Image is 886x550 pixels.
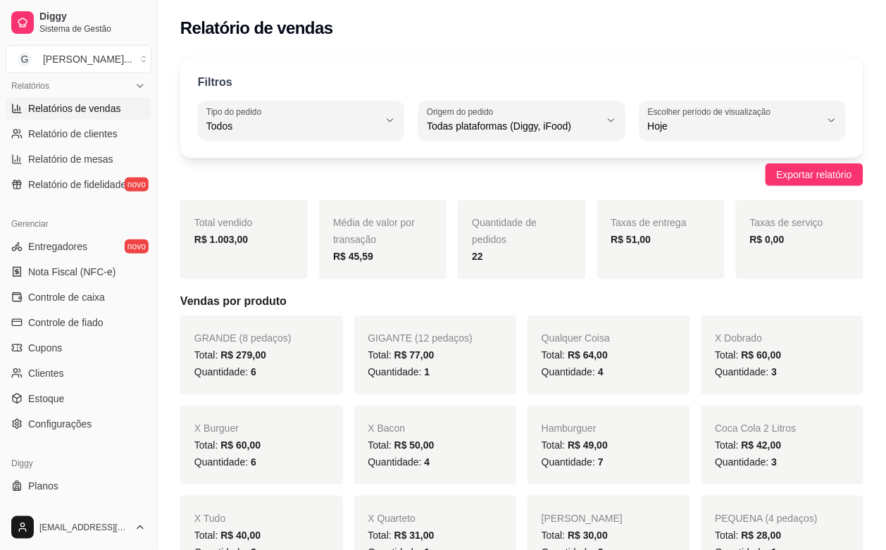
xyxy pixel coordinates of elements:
span: Hoje [648,119,821,133]
span: Relatório de fidelidade [28,177,126,192]
span: R$ 77,00 [394,349,435,361]
label: Escolher período de visualização [648,106,775,118]
span: Todos [206,119,379,133]
span: Cupons [28,341,62,355]
span: Total: [194,530,261,541]
span: Total: [368,530,435,541]
a: Planos [6,475,151,497]
a: Nota Fiscal (NFC-e) [6,261,151,283]
span: Quantidade: [194,456,256,468]
a: Controle de caixa [6,286,151,308]
span: Relatório de clientes [28,127,118,141]
p: Filtros [198,74,232,91]
button: Tipo do pedidoTodos [198,101,404,140]
span: Hamburguer [542,423,597,434]
a: Entregadoresnovo [6,235,151,258]
strong: R$ 1.003,00 [194,234,248,245]
strong: R$ 0,00 [750,234,785,245]
span: Total: [368,439,435,451]
span: Estoque [28,392,64,406]
span: Total: [542,439,608,451]
span: Clientes [28,366,64,380]
span: Total: [716,349,782,361]
span: Quantidade de pedidos [472,217,537,245]
span: 3 [772,456,778,468]
span: R$ 60,00 [742,349,782,361]
a: Relatório de clientes [6,123,151,145]
span: Total: [194,439,261,451]
span: Diggy [39,11,146,23]
span: Relatórios de vendas [28,101,121,115]
label: Tipo do pedido [206,106,266,118]
span: G [18,52,32,66]
span: Exportar relatório [777,167,852,182]
label: Origem do pedido [427,106,498,118]
a: Relatório de mesas [6,148,151,170]
span: 4 [425,456,430,468]
span: R$ 42,00 [742,439,782,451]
strong: 22 [472,251,483,262]
span: R$ 50,00 [394,439,435,451]
span: [EMAIL_ADDRESS][DOMAIN_NAME] [39,522,129,533]
a: Precisa de ajuda? [6,500,151,523]
span: 6 [251,366,256,377]
a: Relatórios de vendas [6,97,151,120]
div: [PERSON_NAME] ... [43,52,132,66]
span: Precisa de ajuda? [28,504,107,518]
h5: Vendas por produto [180,293,863,310]
span: R$ 40,00 [220,530,261,541]
a: Estoque [6,387,151,410]
span: 1 [425,366,430,377]
span: Total: [194,349,266,361]
h2: Relatório de vendas [180,17,333,39]
span: Coca Cola 2 Litros [716,423,797,434]
a: DiggySistema de Gestão [6,6,151,39]
span: Relatório de mesas [28,152,113,166]
span: Total: [368,349,435,361]
span: X Bacon [368,423,406,434]
span: R$ 31,00 [394,530,435,541]
span: X Tudo [194,513,225,524]
span: Total: [542,349,608,361]
span: Sistema de Gestão [39,23,146,35]
span: 7 [598,456,604,468]
strong: R$ 51,00 [611,234,651,245]
span: Quantidade: [368,366,430,377]
a: Controle de fiado [6,311,151,334]
span: R$ 28,00 [742,530,782,541]
span: Todas plataformas (Diggy, iFood) [427,119,599,133]
span: Taxas de entrega [611,217,687,228]
span: 3 [772,366,778,377]
span: R$ 279,00 [220,349,266,361]
span: Controle de fiado [28,315,104,330]
span: Total: [716,530,782,541]
div: Gerenciar [6,213,151,235]
span: Taxas de serviço [750,217,823,228]
span: Quantidade: [716,456,778,468]
strong: R$ 45,59 [333,251,373,262]
span: R$ 49,00 [568,439,608,451]
span: Total vendido [194,217,253,228]
span: Quantidade: [368,456,430,468]
a: Relatório de fidelidadenovo [6,173,151,196]
span: Configurações [28,417,92,431]
span: 4 [598,366,604,377]
span: Controle de caixa [28,290,105,304]
span: R$ 60,00 [220,439,261,451]
a: Cupons [6,337,151,359]
span: Quantidade: [194,366,256,377]
span: Entregadores [28,239,87,254]
span: PEQUENA (4 pedaços) [716,513,818,524]
a: Configurações [6,413,151,435]
button: Exportar relatório [766,163,863,186]
span: R$ 30,00 [568,530,608,541]
span: X Quarteto [368,513,416,524]
span: Quantidade: [542,366,604,377]
span: Nota Fiscal (NFC-e) [28,265,116,279]
span: Planos [28,479,58,493]
span: R$ 64,00 [568,349,608,361]
button: [EMAIL_ADDRESS][DOMAIN_NAME] [6,511,151,544]
span: GIGANTE (12 pedaços) [368,332,473,344]
span: GRANDE (8 pedaços) [194,332,292,344]
span: Total: [716,439,782,451]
